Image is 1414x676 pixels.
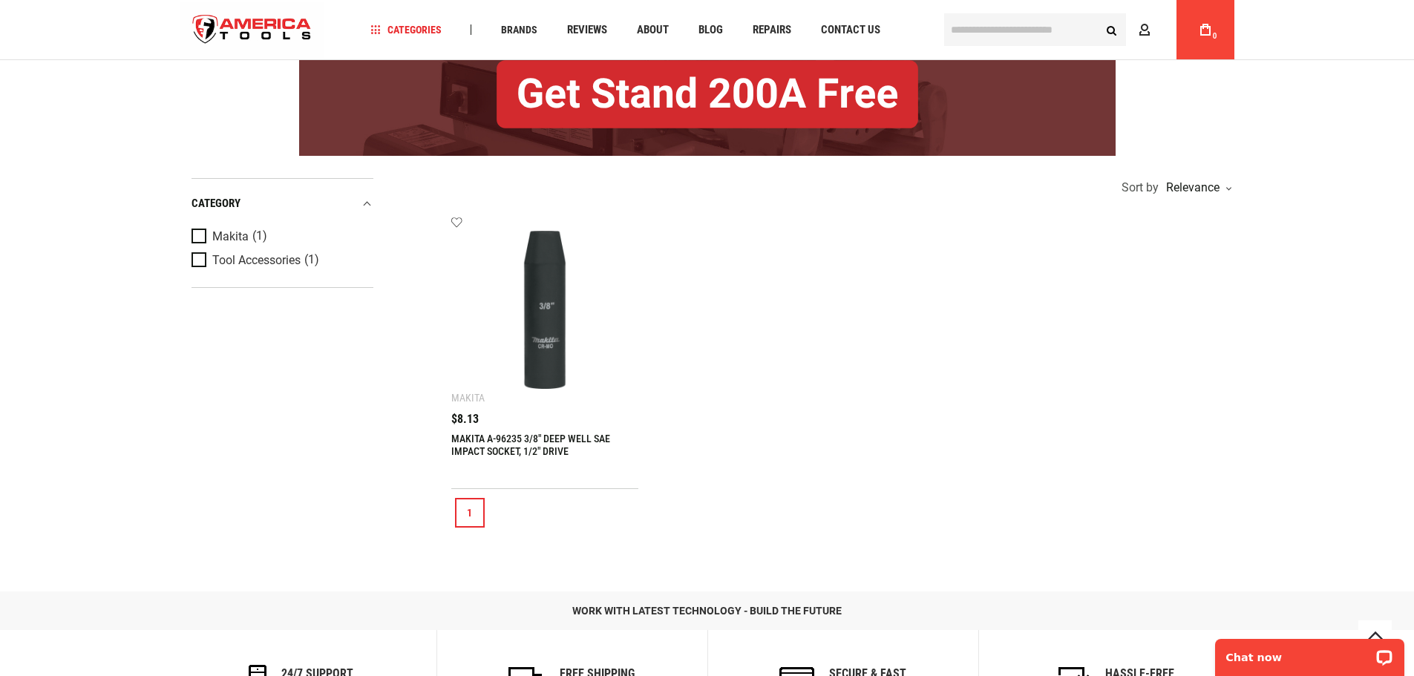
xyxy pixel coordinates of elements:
span: Blog [698,24,723,36]
a: Tool Accessories (1) [192,252,370,269]
a: Categories [364,20,448,40]
span: Sort by [1122,182,1159,194]
span: 0 [1213,32,1217,40]
a: Blog [692,20,730,40]
span: Reviews [567,24,607,36]
div: Relevance [1162,182,1231,194]
a: About [630,20,675,40]
span: Brands [501,24,537,35]
img: MAKITA A-96235 3/8 [466,231,624,389]
a: Repairs [746,20,798,40]
button: Search [1098,16,1126,44]
span: Tool Accessories [212,254,301,267]
div: category [192,194,373,214]
span: Makita [212,230,249,243]
a: 1 [455,498,485,528]
a: Contact Us [814,20,887,40]
span: Categories [370,24,442,35]
a: Reviews [560,20,614,40]
iframe: LiveChat chat widget [1205,629,1414,676]
a: Brands [494,20,544,40]
span: About [637,24,669,36]
div: Product Filters [192,178,373,288]
a: store logo [180,2,324,58]
div: Makita [451,392,485,404]
img: America Tools [180,2,324,58]
span: (1) [252,230,267,243]
span: Repairs [753,24,791,36]
span: Contact Us [821,24,880,36]
span: (1) [304,254,319,266]
a: MAKITA A-96235 3/8" DEEP WELL SAE IMPACT SOCKET, 1/2" DRIVE [451,433,610,457]
span: $8.13 [451,413,479,425]
a: Makita (1) [192,229,370,245]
